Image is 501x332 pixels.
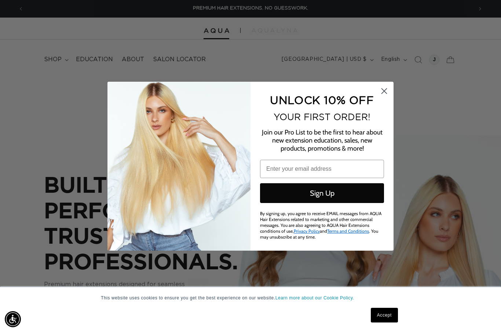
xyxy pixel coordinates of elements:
input: Enter your email address [260,160,384,178]
span: YOUR FIRST ORDER! [274,112,370,122]
a: Accept [371,308,398,322]
div: Accessibility Menu [5,311,21,327]
span: By signing up, you agree to receive EMAIL messages from AQUA Hair Extensions related to marketing... [260,211,381,240]
iframe: Chat Widget [464,297,501,332]
a: Privacy Policy [294,228,320,234]
button: Sign Up [260,183,384,203]
a: Learn more about our Cookie Policy. [275,295,354,300]
span: UNLOCK 10% OFF [270,94,374,106]
a: Terms and Conditions [327,228,369,234]
span: Join our Pro List to be the first to hear about new extension education, sales, new products, pro... [262,128,383,152]
button: Close dialog [378,85,391,97]
img: daab8b0d-f573-4e8c-a4d0-05ad8d765127.png [107,82,251,251]
p: This website uses cookies to ensure you get the best experience on our website. [101,295,400,301]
